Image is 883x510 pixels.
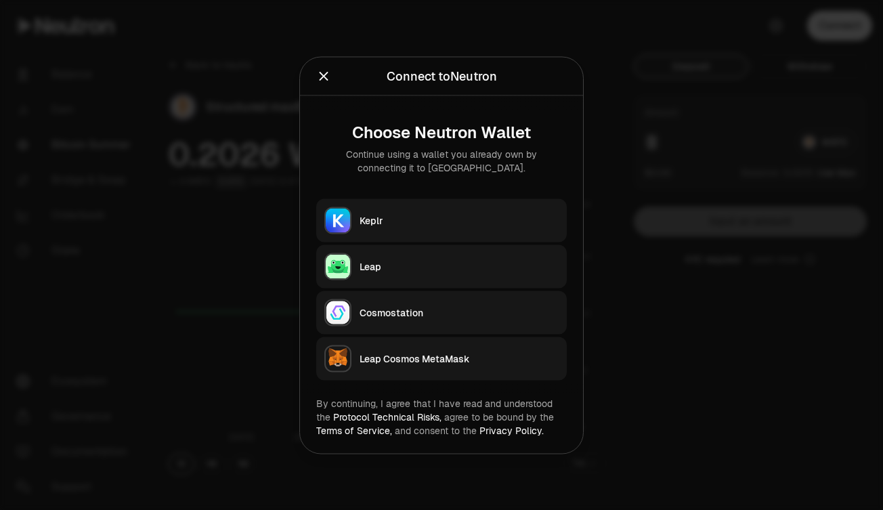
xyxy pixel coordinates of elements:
img: Keplr [326,208,350,232]
img: Cosmostation [326,300,350,324]
div: Continue using a wallet you already own by connecting it to [GEOGRAPHIC_DATA]. [327,147,556,174]
div: Cosmostation [360,305,559,319]
button: KeplrKeplr [316,198,567,242]
button: Close [316,66,331,85]
button: CosmostationCosmostation [316,291,567,334]
div: Keplr [360,213,559,227]
div: Choose Neutron Wallet [327,123,556,142]
div: Leap Cosmos MetaMask [360,352,559,365]
a: Terms of Service, [316,424,392,436]
button: Leap Cosmos MetaMaskLeap Cosmos MetaMask [316,337,567,380]
img: Leap [326,254,350,278]
div: By continuing, I agree that I have read and understood the agree to be bound by the and consent t... [316,396,567,437]
button: LeapLeap [316,245,567,288]
div: Leap [360,259,559,273]
div: Connect to Neutron [387,66,497,85]
a: Privacy Policy. [479,424,544,436]
img: Leap Cosmos MetaMask [326,346,350,370]
a: Protocol Technical Risks, [333,410,441,423]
